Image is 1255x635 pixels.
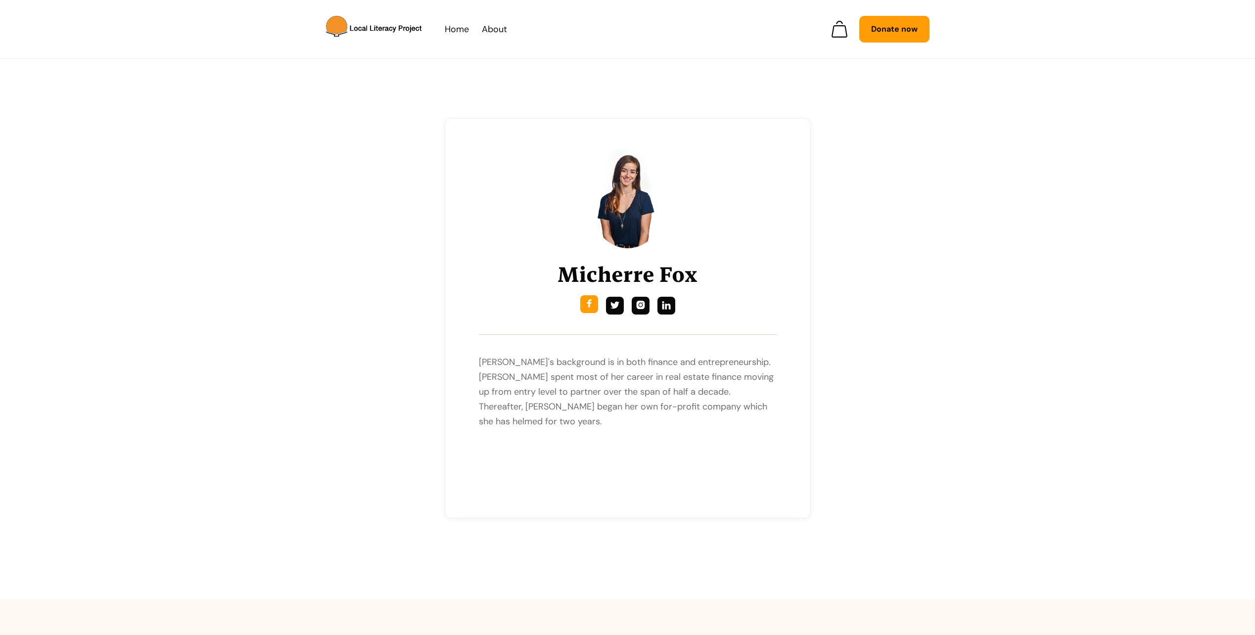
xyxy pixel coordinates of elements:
a: Open empty cart [832,21,847,38]
a: About [482,22,507,37]
a:  [606,297,624,315]
img: Micherre Fox [588,146,667,248]
a: Donate now [859,16,930,43]
a:  [657,297,675,315]
div:  [585,299,594,309]
p: [PERSON_NAME]'s background is in both finance and entrepreneurship. [PERSON_NAME] spent most of h... [479,355,777,429]
h1: Micherre Fox [558,260,697,289]
a: home [326,16,445,43]
a:  [580,295,598,313]
div:  [636,300,645,311]
div:  [662,300,671,311]
div:  [610,300,619,311]
a:  [632,297,650,315]
a: Home [445,22,469,37]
